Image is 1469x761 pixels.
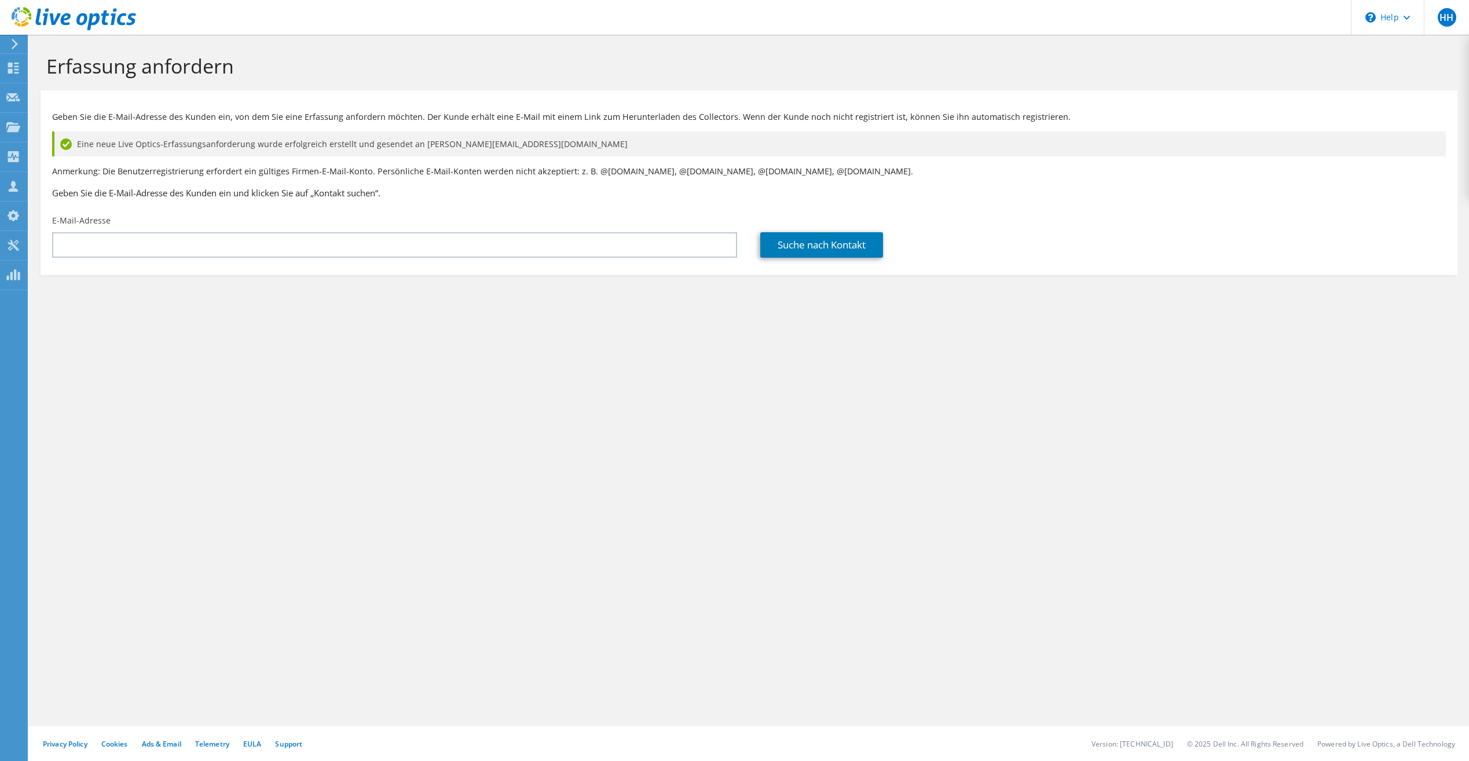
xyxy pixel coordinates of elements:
[43,739,87,749] a: Privacy Policy
[243,739,261,749] a: EULA
[52,165,1446,178] p: Anmerkung: Die Benutzerregistrierung erfordert ein gültiges Firmen-E-Mail-Konto. Persönliche E-Ma...
[52,111,1446,123] p: Geben Sie die E-Mail-Adresse des Kunden ein, von dem Sie eine Erfassung anfordern möchten. Der Ku...
[142,739,181,749] a: Ads & Email
[77,138,628,151] span: Eine neue Live Optics-Erfassungsanforderung wurde erfolgreich erstellt und gesendet an [PERSON_NA...
[46,54,1446,78] h1: Erfassung anfordern
[275,739,302,749] a: Support
[52,186,1446,199] h3: Geben Sie die E-Mail-Adresse des Kunden ein und klicken Sie auf „Kontakt suchen“.
[1091,739,1173,749] li: Version: [TECHNICAL_ID]
[195,739,229,749] a: Telemetry
[1187,739,1303,749] li: © 2025 Dell Inc. All Rights Reserved
[101,739,128,749] a: Cookies
[52,215,111,226] label: E-Mail-Adresse
[1438,8,1456,27] span: HH
[1365,12,1376,23] svg: \n
[1317,739,1455,749] li: Powered by Live Optics, a Dell Technology
[760,232,883,258] a: Suche nach Kontakt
